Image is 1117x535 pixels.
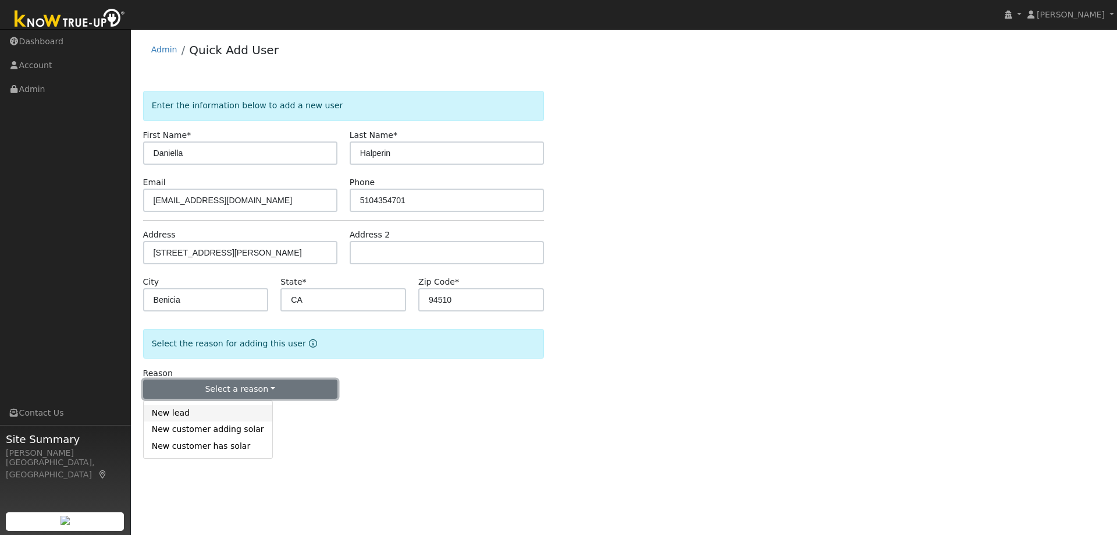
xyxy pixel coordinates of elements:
[303,277,307,286] span: Required
[144,405,272,421] a: New lead
[6,447,124,459] div: [PERSON_NAME]
[6,431,124,447] span: Site Summary
[144,438,272,454] a: New customer has solar
[350,129,397,141] label: Last Name
[455,277,459,286] span: Required
[1037,10,1105,19] span: [PERSON_NAME]
[143,129,191,141] label: First Name
[306,339,317,348] a: Reason for new user
[350,176,375,189] label: Phone
[143,91,544,121] div: Enter the information below to add a new user
[143,229,176,241] label: Address
[187,130,191,140] span: Required
[143,176,166,189] label: Email
[143,367,173,380] label: Reason
[350,229,390,241] label: Address 2
[189,43,279,57] a: Quick Add User
[418,276,459,288] label: Zip Code
[280,276,306,288] label: State
[393,130,397,140] span: Required
[61,516,70,525] img: retrieve
[9,6,131,33] img: Know True-Up
[6,456,124,481] div: [GEOGRAPHIC_DATA], [GEOGRAPHIC_DATA]
[151,45,177,54] a: Admin
[143,276,159,288] label: City
[143,329,544,359] div: Select the reason for adding this user
[144,421,272,438] a: New customer adding solar
[143,380,337,399] button: Select a reason
[98,470,108,479] a: Map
